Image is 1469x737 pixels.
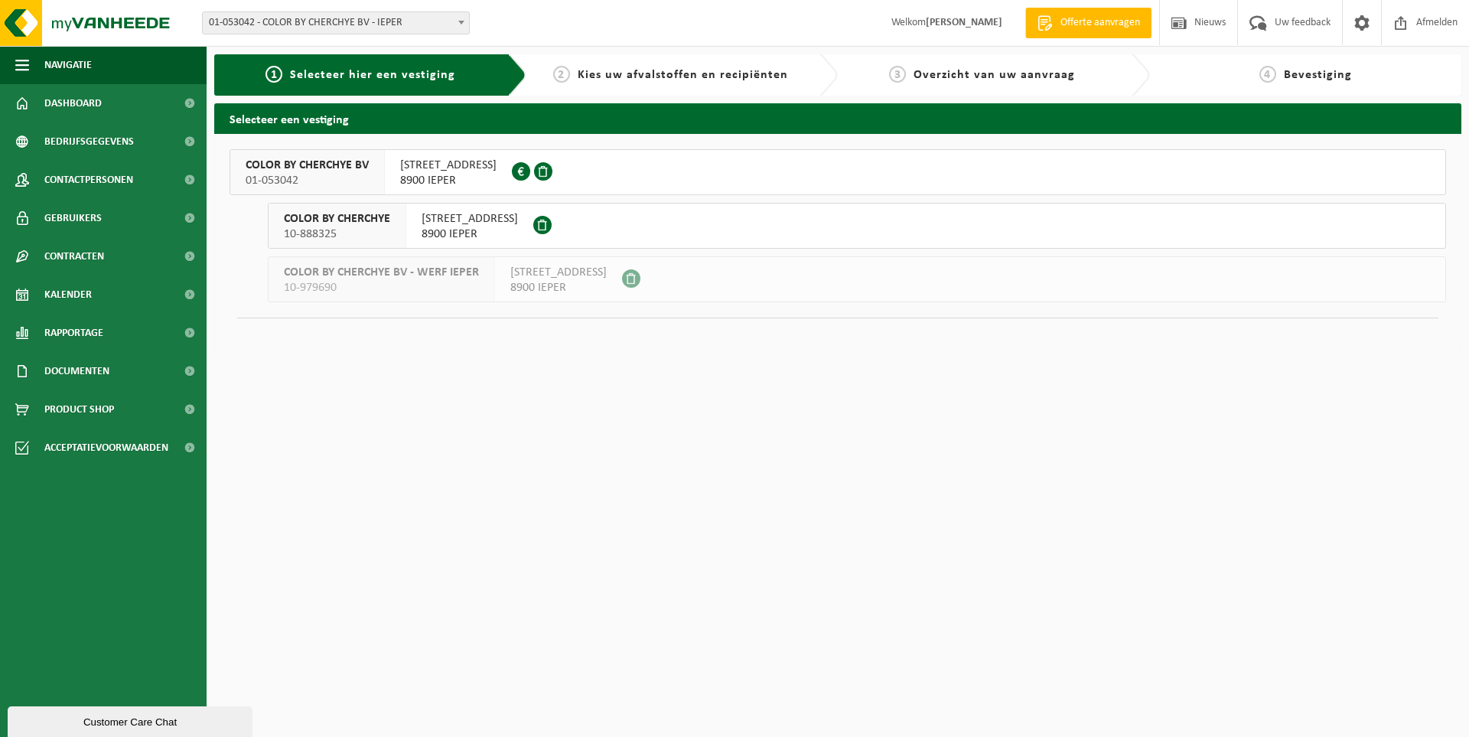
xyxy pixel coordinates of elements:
[578,69,788,81] span: Kies uw afvalstoffen en recipiënten
[203,12,469,34] span: 01-053042 - COLOR BY CHERCHYE BV - IEPER
[553,66,570,83] span: 2
[44,352,109,390] span: Documenten
[1284,69,1352,81] span: Bevestiging
[510,265,607,280] span: [STREET_ADDRESS]
[914,69,1075,81] span: Overzicht van uw aanvraag
[44,390,114,429] span: Product Shop
[44,199,102,237] span: Gebruikers
[44,237,104,276] span: Contracten
[284,280,479,295] span: 10-979690
[889,66,906,83] span: 3
[268,203,1446,249] button: COLOR BY CHERCHYE 10-888325 [STREET_ADDRESS]8900 IEPER
[44,122,134,161] span: Bedrijfsgegevens
[422,211,518,227] span: [STREET_ADDRESS]
[284,265,479,280] span: COLOR BY CHERCHYE BV - WERF IEPER
[926,17,1002,28] strong: [PERSON_NAME]
[290,69,455,81] span: Selecteer hier een vestiging
[284,211,390,227] span: COLOR BY CHERCHYE
[44,46,92,84] span: Navigatie
[284,227,390,242] span: 10-888325
[265,66,282,83] span: 1
[510,280,607,295] span: 8900 IEPER
[1025,8,1151,38] a: Offerte aanvragen
[44,276,92,314] span: Kalender
[1259,66,1276,83] span: 4
[214,103,1461,133] h2: Selecteer een vestiging
[246,158,369,173] span: COLOR BY CHERCHYE BV
[1057,15,1144,31] span: Offerte aanvragen
[400,158,497,173] span: [STREET_ADDRESS]
[8,703,256,737] iframe: chat widget
[44,314,103,352] span: Rapportage
[400,173,497,188] span: 8900 IEPER
[202,11,470,34] span: 01-053042 - COLOR BY CHERCHYE BV - IEPER
[44,161,133,199] span: Contactpersonen
[44,84,102,122] span: Dashboard
[44,429,168,467] span: Acceptatievoorwaarden
[422,227,518,242] span: 8900 IEPER
[230,149,1446,195] button: COLOR BY CHERCHYE BV 01-053042 [STREET_ADDRESS]8900 IEPER
[246,173,369,188] span: 01-053042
